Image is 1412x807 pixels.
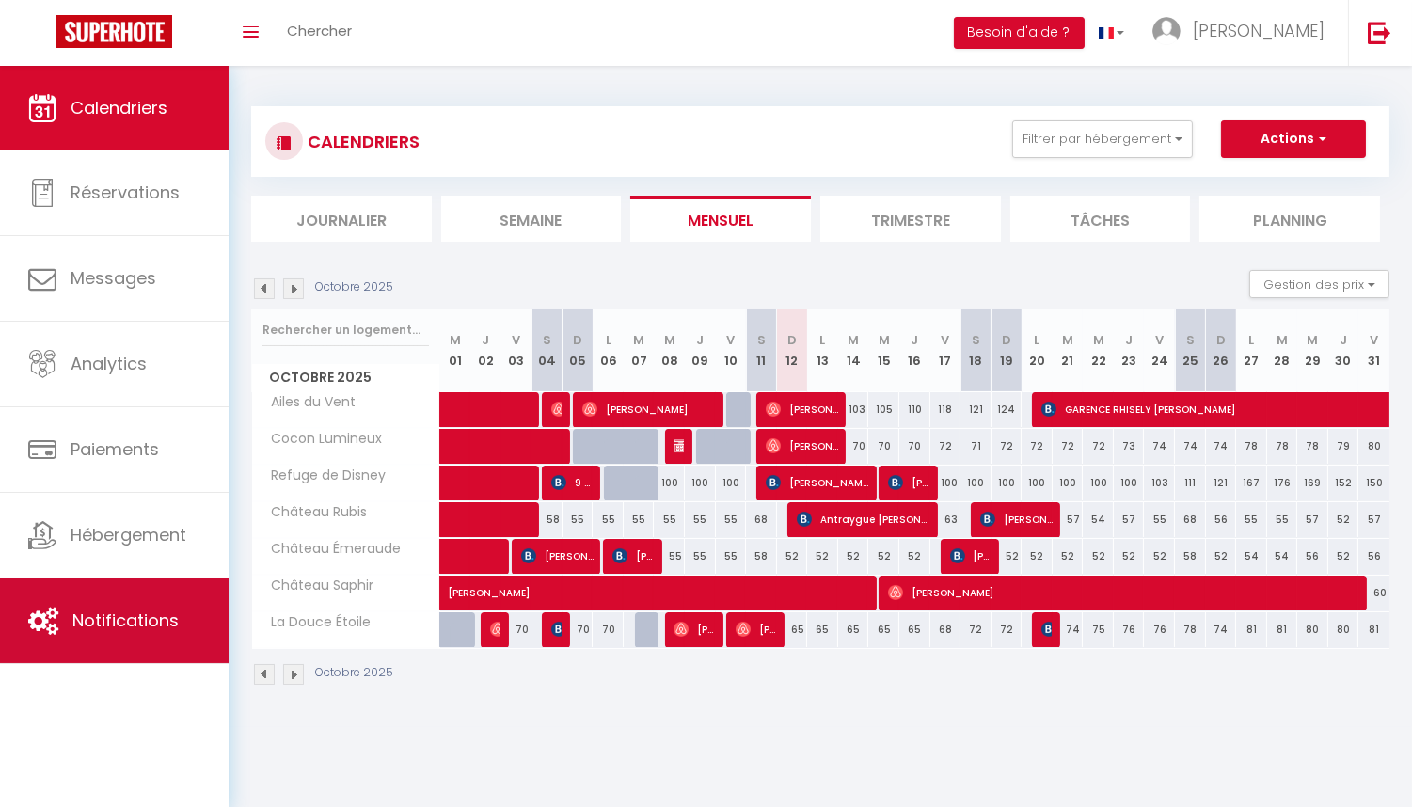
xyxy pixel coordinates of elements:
abbr: M [1308,331,1319,349]
div: 100 [1022,466,1053,500]
th: 04 [531,309,563,392]
button: Actions [1221,120,1366,158]
abbr: L [1034,331,1039,349]
div: 100 [685,466,716,500]
abbr: M [633,331,644,349]
button: Besoin d'aide ? [954,17,1085,49]
th: 29 [1297,309,1328,392]
span: Paiements [71,437,159,461]
div: 52 [1144,539,1175,574]
div: 81 [1236,612,1267,647]
div: 57 [1297,502,1328,537]
div: 150 [1358,466,1389,500]
div: 56 [1358,539,1389,574]
div: 72 [1053,429,1084,464]
span: 9 [PERSON_NAME] [551,465,593,500]
div: 68 [746,502,777,537]
div: 74 [1144,429,1175,464]
div: 55 [716,502,747,537]
span: [PERSON_NAME] [766,428,838,464]
div: 52 [807,539,838,574]
abbr: M [450,331,461,349]
div: 70 [501,612,532,647]
abbr: D [787,331,797,349]
div: 52 [1083,539,1114,574]
div: 52 [868,539,899,574]
th: 24 [1144,309,1175,392]
span: Chercher [287,21,352,40]
div: 54 [1083,502,1114,537]
th: 05 [563,309,594,392]
span: Notifications [72,609,179,632]
div: 78 [1297,429,1328,464]
div: 70 [563,612,594,647]
abbr: J [482,331,489,349]
span: [PERSON_NAME] [674,611,715,647]
div: 72 [992,612,1023,647]
div: 76 [1144,612,1175,647]
div: 72 [930,429,961,464]
abbr: M [1062,331,1073,349]
div: 55 [1236,502,1267,537]
div: 57 [1358,502,1389,537]
div: 100 [716,466,747,500]
span: [PERSON_NAME] [736,611,777,647]
span: [PERSON_NAME] [950,538,992,574]
abbr: J [696,331,704,349]
th: 27 [1236,309,1267,392]
th: 08 [654,309,685,392]
div: 100 [1053,466,1084,500]
abbr: D [1002,331,1011,349]
span: [PERSON_NAME] [551,611,562,647]
div: 75 [1083,612,1114,647]
div: 52 [1328,539,1359,574]
abbr: S [757,331,766,349]
div: 74 [1175,429,1206,464]
abbr: V [1370,331,1378,349]
div: 121 [1206,466,1237,500]
span: [PERSON_NAME] [766,391,838,427]
span: [PERSON_NAME] [1193,19,1325,42]
div: 52 [1328,502,1359,537]
div: 52 [777,539,808,574]
div: 52 [899,539,930,574]
th: 30 [1328,309,1359,392]
div: 65 [807,612,838,647]
span: [PERSON_NAME] [674,428,684,464]
div: 100 [654,466,685,500]
input: Rechercher un logement... [262,313,429,347]
div: 54 [1236,539,1267,574]
th: 31 [1358,309,1389,392]
li: Trimestre [820,196,1001,242]
div: 71 [960,429,992,464]
div: 121 [960,392,992,427]
div: 167 [1236,466,1267,500]
div: 52 [1114,539,1145,574]
span: [PERSON_NAME] [490,611,500,647]
div: 73 [1114,429,1145,464]
span: Messages [71,266,156,290]
th: 13 [807,309,838,392]
th: 06 [593,309,624,392]
li: Planning [1199,196,1380,242]
span: Refuge de Disney [255,466,391,486]
h3: CALENDRIERS [303,120,420,163]
abbr: M [664,331,675,349]
div: 72 [992,429,1023,464]
span: [PERSON_NAME] [551,391,562,427]
div: 78 [1175,612,1206,647]
span: [PERSON_NAME] [980,501,1053,537]
div: 81 [1267,612,1298,647]
th: 17 [930,309,961,392]
li: Tâches [1010,196,1191,242]
span: Réservations [71,181,180,204]
th: 21 [1053,309,1084,392]
span: [PERSON_NAME] [448,565,1054,601]
div: 52 [992,539,1023,574]
div: 81 [1358,612,1389,647]
span: [PERSON_NAME] [521,538,594,574]
div: 55 [593,502,624,537]
th: 18 [960,309,992,392]
abbr: L [820,331,826,349]
img: ... [1152,17,1181,45]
